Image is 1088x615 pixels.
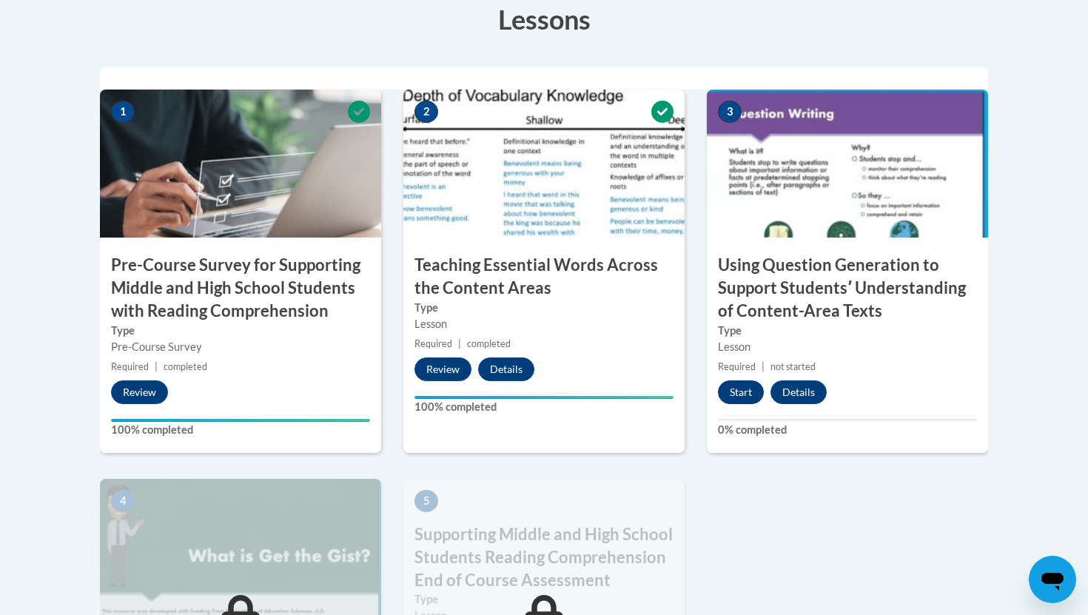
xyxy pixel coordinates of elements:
label: Type [111,323,370,339]
div: Lesson [718,339,977,355]
iframe: Button to launch messaging window [1029,556,1076,603]
div: Pre-Course Survey [111,339,370,355]
label: Type [414,591,674,608]
span: completed [164,361,207,372]
img: Course Image [403,90,685,238]
img: Course Image [100,90,381,238]
label: 100% completed [111,422,370,438]
span: 2 [414,101,438,123]
button: Details [478,357,534,381]
div: Your progress [414,396,674,399]
span: Required [111,361,149,372]
h3: Teaching Essential Words Across the Content Areas [403,254,685,300]
label: Type [718,323,977,339]
button: Review [414,357,471,381]
span: 5 [414,490,438,512]
span: 1 [111,101,135,123]
span: | [155,361,158,372]
h3: Supporting Middle and High School Students Reading Comprehension End of Course Assessment [403,523,685,591]
h3: Using Question Generation to Support Studentsʹ Understanding of Content-Area Texts [707,254,988,322]
span: 4 [111,490,135,512]
label: 100% completed [414,399,674,415]
h3: Lessons [100,1,988,38]
button: Details [770,380,827,404]
span: not started [770,361,816,372]
img: Course Image [707,90,988,238]
span: Required [414,338,452,349]
span: completed [467,338,511,349]
span: | [762,361,765,372]
div: Your progress [111,419,370,422]
label: Type [414,300,674,316]
div: Lesson [414,316,674,332]
span: 3 [718,101,742,123]
span: | [458,338,461,349]
span: Required [718,361,756,372]
label: 0% completed [718,422,977,438]
button: Start [718,380,764,404]
h3: Pre-Course Survey for Supporting Middle and High School Students with Reading Comprehension [100,254,381,322]
button: Review [111,380,168,404]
